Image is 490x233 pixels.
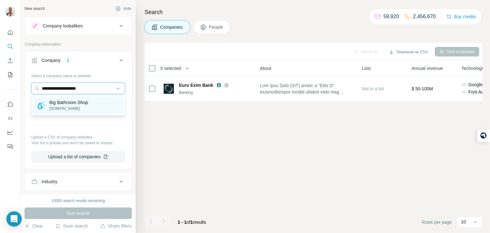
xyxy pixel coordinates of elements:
[160,65,181,71] span: 0 selected
[178,220,206,225] span: results
[5,27,15,38] button: Quick start
[179,90,248,95] div: Banking
[145,8,482,17] h4: Search
[383,13,399,20] p: 59,920
[5,99,15,110] button: Use Surfe on LinkedIn
[412,65,443,71] span: Annual revenue
[5,141,15,152] button: Feedback
[461,219,466,225] p: 10
[31,71,125,79] div: Select a company name or website
[25,6,45,11] div: New search
[461,65,487,71] span: Technologies
[25,174,131,189] button: Industry
[6,211,22,227] div: Open Intercom Messenger
[25,53,131,71] button: Company1
[362,86,384,91] span: Not in a list
[55,223,88,229] button: Save search
[190,220,193,225] span: 1
[64,57,72,63] div: 1
[422,219,452,225] span: Rows per page
[25,41,132,47] p: Company information
[216,83,221,88] img: LinkedIn logo
[25,223,43,229] button: Clear
[31,140,125,146] p: Your list is private and won't be saved or shared.
[49,106,88,111] p: [DOMAIN_NAME]
[37,101,46,110] img: Big Bathroom Shop
[31,151,125,162] button: Upload a list of companies
[100,223,132,229] button: Share filters
[5,41,15,52] button: Search
[384,47,432,57] button: Download as CSV
[178,220,187,225] span: 1 - 1
[5,113,15,124] button: Use Surfe API
[43,23,83,29] div: Company lookalikes
[179,82,213,88] span: Euro Exim Bank
[209,24,224,30] span: People
[41,57,61,64] div: Company
[187,220,190,225] span: of
[412,86,433,91] span: $ 50-100M
[5,6,15,17] img: Avatar
[49,99,88,106] p: Big Bathroom Shop
[5,69,15,80] button: My lists
[260,65,271,71] span: About
[446,12,476,21] button: Buy credits
[362,65,371,71] span: Lists
[31,134,125,140] p: Upload a CSV of company websites.
[260,82,354,95] span: Lore Ipsu Dolo (SIT) ametc a “Elits D” eiusmodtempor incidid utlabor etdo mag Aliquaeni Adminimv ...
[41,178,57,185] div: Industry
[111,4,136,13] button: Hide
[160,24,183,30] span: Companies
[164,84,174,94] img: Logo of Euro Exim Bank
[51,198,105,204] div: 10000 search results remaining
[5,127,15,138] button: Dashboard
[5,55,15,66] button: Enrich CSV
[25,18,131,34] button: Company lookalikes
[413,13,436,20] p: 2,456,670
